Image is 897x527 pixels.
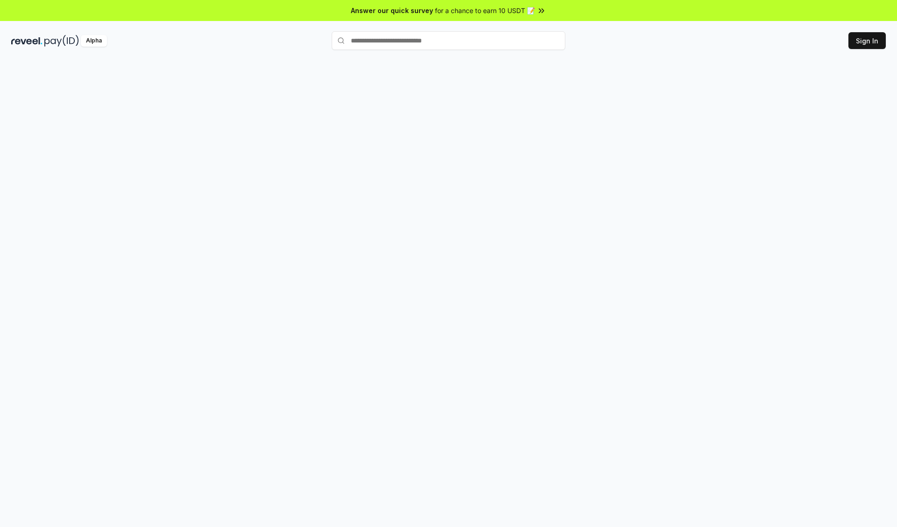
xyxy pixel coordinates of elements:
span: Answer our quick survey [351,6,433,15]
span: for a chance to earn 10 USDT 📝 [435,6,535,15]
button: Sign In [848,32,886,49]
div: Alpha [81,35,107,47]
img: pay_id [44,35,79,47]
img: reveel_dark [11,35,43,47]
